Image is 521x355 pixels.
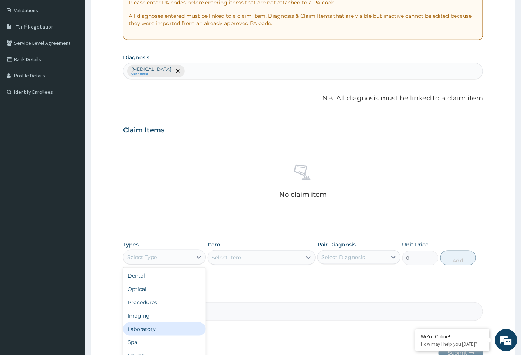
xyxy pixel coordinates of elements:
span: remove selection option [175,68,181,74]
div: Chat Now [46,190,99,205]
div: We're Online! [421,333,484,340]
div: Select Diagnosis [321,253,365,261]
label: Unit Price [402,241,429,248]
div: Procedures [123,296,206,309]
div: Laboratory [123,322,206,336]
div: Imaging [123,309,206,322]
h3: Claim Items [123,126,164,135]
div: Optical [123,282,206,296]
div: Spa [123,336,206,349]
label: Pair Diagnosis [317,241,356,248]
label: Comment [123,292,484,298]
small: Confirmed [131,72,171,76]
p: NB: All diagnosis must be linked to a claim item [123,94,484,103]
p: All diagnoses entered must be linked to a claim item. Diagnosis & Claim Items that are visible bu... [129,12,478,27]
span: No previous conversation [40,104,105,179]
div: Conversation(s) [39,42,125,52]
div: Minimize live chat window [122,4,139,21]
p: [MEDICAL_DATA] [131,66,171,72]
p: No claim item [279,191,327,198]
div: Dental [123,269,206,282]
span: Tariff Negotiation [16,23,54,30]
label: Diagnosis [123,54,149,61]
label: Item [208,241,220,248]
label: Types [123,242,139,248]
button: Add [440,251,476,265]
div: Select Type [127,253,157,261]
p: How may I help you today? [421,341,484,347]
